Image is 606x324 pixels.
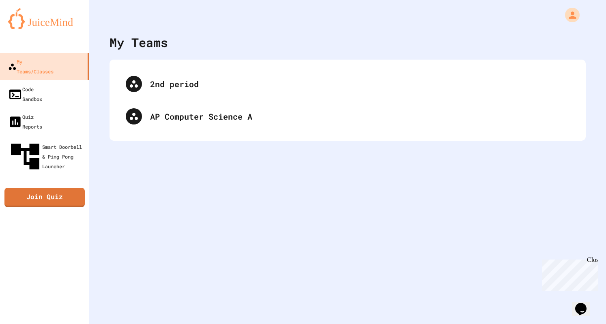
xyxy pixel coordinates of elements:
div: My Teams [110,33,168,51]
div: AP Computer Science A [118,100,578,133]
div: Chat with us now!Close [3,3,56,51]
div: AP Computer Science A [150,110,569,122]
iframe: chat widget [572,292,598,316]
div: My Account [557,6,582,24]
div: 2nd period [118,68,578,100]
div: My Teams/Classes [8,57,54,76]
a: Join Quiz [4,188,85,207]
div: 2nd period [150,78,569,90]
div: Code Sandbox [8,84,42,104]
img: logo-orange.svg [8,8,81,29]
div: Smart Doorbell & Ping Pong Launcher [8,139,86,174]
iframe: chat widget [539,256,598,291]
div: Quiz Reports [8,112,42,131]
